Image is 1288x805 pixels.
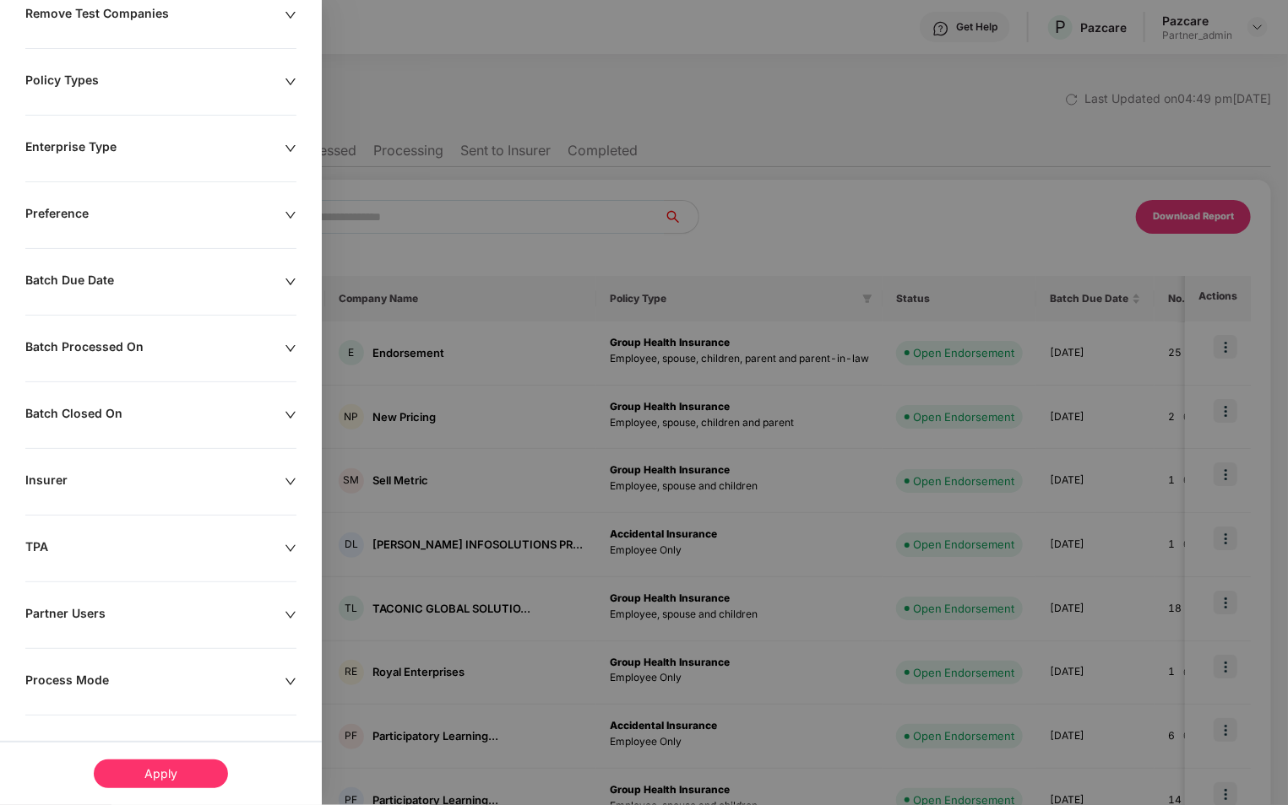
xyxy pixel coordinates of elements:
div: Batch Due Date [25,273,285,291]
span: down [285,476,296,488]
div: Remove Test Companies [25,6,285,24]
div: Apply [94,759,228,788]
span: down [285,676,296,688]
div: Insurer [25,473,285,491]
div: TPA [25,539,285,558]
div: Batch Processed On [25,339,285,358]
div: Policy Types [25,73,285,91]
div: Process Mode [25,673,285,691]
div: Preference [25,206,285,224]
span: down [285,209,296,221]
div: Batch Closed On [25,406,285,424]
span: down [285,76,296,88]
span: down [285,409,296,421]
span: down [285,143,296,154]
span: down [285,343,296,354]
div: Partner Users [25,606,285,624]
div: Enterprise Type [25,139,285,158]
span: down [285,9,296,21]
span: down [285,276,296,288]
span: down [285,543,296,554]
span: down [285,609,296,621]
